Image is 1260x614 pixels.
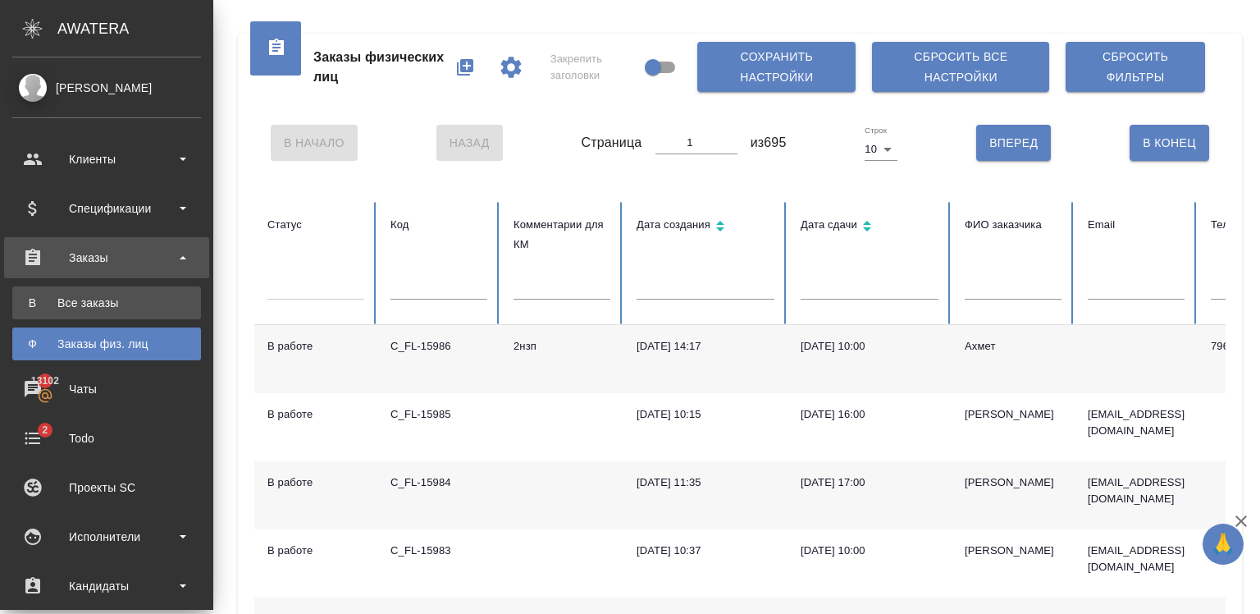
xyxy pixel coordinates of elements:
div: [PERSON_NAME] [965,406,1061,423]
div: [DATE] 16:00 [801,406,938,423]
button: 🙏 [1203,524,1244,565]
div: [DATE] 17:00 [801,474,938,491]
div: [DATE] 11:35 [637,474,774,491]
div: Кандидаты [12,574,201,598]
div: В работе [267,406,364,423]
div: В работе [267,338,364,355]
span: Сбросить фильтры [1079,47,1192,87]
div: [PERSON_NAME] [965,543,1061,559]
div: [DATE] 10:00 [801,543,938,559]
span: Сбросить все настройки [885,47,1036,87]
div: 10 [865,138,897,161]
button: Сбросить все настройки [872,42,1049,92]
span: Вперед [989,133,1038,153]
div: [DATE] 10:37 [637,543,774,559]
div: C_FL-15983 [390,543,487,559]
div: Код [390,215,487,235]
span: В Конец [1143,133,1196,153]
button: Сбросить фильтры [1066,42,1205,92]
div: [DATE] 10:00 [801,338,938,355]
a: 2Todo [4,418,209,459]
p: [EMAIL_ADDRESS][DOMAIN_NAME] [1088,543,1185,575]
span: Закрепить заголовки [550,51,637,84]
div: [PERSON_NAME] [12,79,201,97]
div: В работе [267,543,364,559]
div: AWATERA [57,12,213,45]
label: Строк [865,126,887,135]
span: 13102 [21,373,69,389]
span: Страница [582,133,642,153]
button: В Конец [1130,125,1209,161]
div: Сортировка [637,215,774,239]
div: ФИО заказчика [965,215,1061,235]
button: Создать [445,48,485,87]
div: Спецификации [12,196,201,221]
div: Сортировка [801,215,938,239]
div: Статус [267,215,364,235]
button: Сохранить настройки [697,42,856,92]
span: Заказы физических лиц [313,48,445,87]
div: Ахмет [965,338,1061,355]
span: 🙏 [1209,527,1237,561]
button: Вперед [976,125,1051,161]
div: [PERSON_NAME] [965,474,1061,491]
a: Проекты SC [4,467,209,508]
div: C_FL-15985 [390,406,487,423]
div: В работе [267,474,364,491]
div: [DATE] 14:17 [637,338,774,355]
p: [EMAIL_ADDRESS][DOMAIN_NAME] [1088,406,1185,439]
div: Заказы [12,245,201,270]
div: Todo [12,426,201,451]
div: C_FL-15984 [390,474,487,491]
div: Клиенты [12,147,201,172]
p: [EMAIL_ADDRESS][DOMAIN_NAME] [1088,474,1185,507]
span: 2 [32,422,57,438]
a: 13102Чаты [4,369,209,410]
div: Все заказы [21,295,193,311]
span: из 695 [751,133,787,153]
div: Заказы физ. лиц [21,336,193,352]
a: ФЗаказы физ. лиц [12,328,201,360]
span: Сохранить настройки [710,47,842,87]
div: Проекты SC [12,475,201,500]
a: ВВсе заказы [12,286,201,319]
div: [DATE] 10:15 [637,406,774,423]
div: Email [1088,215,1185,235]
div: C_FL-15986 [390,338,487,355]
div: Комментарии для КМ [514,215,610,254]
p: 2нзп [514,338,610,355]
div: Чаты [12,377,201,401]
div: Исполнители [12,525,201,549]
